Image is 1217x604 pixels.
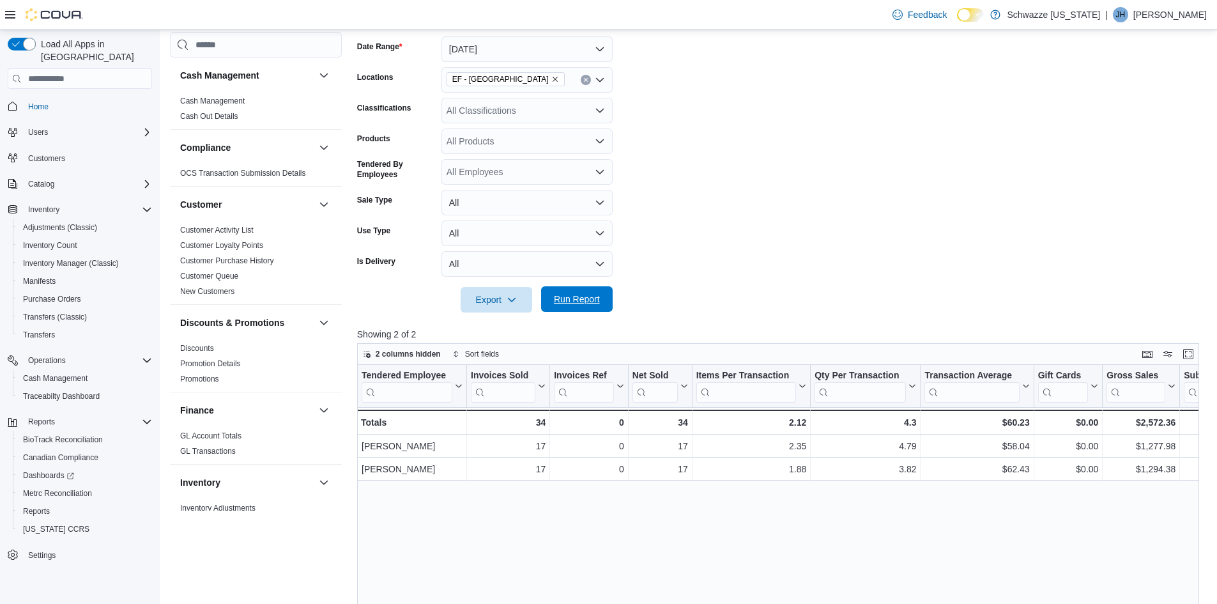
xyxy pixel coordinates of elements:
[23,202,152,217] span: Inventory
[441,221,613,246] button: All
[1106,438,1175,454] div: $1,277.98
[180,96,245,106] span: Cash Management
[696,370,806,403] button: Items Per Transaction
[632,370,677,403] div: Net Sold
[13,219,157,236] button: Adjustments (Classic)
[18,327,152,343] span: Transfers
[316,475,332,490] button: Inventory
[924,461,1029,477] div: $62.43
[3,97,157,115] button: Home
[441,251,613,277] button: All
[23,176,152,192] span: Catalog
[18,371,152,386] span: Cash Management
[447,72,565,86] span: EF - Glendale
[362,438,463,454] div: [PERSON_NAME]
[1037,370,1098,403] button: Gift Cards
[23,125,152,140] span: Users
[23,222,97,233] span: Adjustments (Classic)
[180,256,274,266] span: Customer Purchase History
[3,546,157,564] button: Settings
[28,153,65,164] span: Customers
[696,415,806,430] div: 2.12
[18,256,124,271] a: Inventory Manager (Classic)
[3,149,157,167] button: Customers
[316,140,332,155] button: Compliance
[595,167,605,177] button: Open list of options
[447,346,504,362] button: Sort fields
[180,476,220,489] h3: Inventory
[13,449,157,467] button: Canadian Compliance
[471,370,535,403] div: Invoices Sold
[471,415,546,430] div: 34
[13,254,157,272] button: Inventory Manager (Classic)
[180,271,238,281] span: Customer Queue
[357,134,390,144] label: Products
[23,414,60,430] button: Reports
[554,370,624,403] button: Invoices Ref
[461,287,532,313] button: Export
[13,290,157,308] button: Purchase Orders
[170,222,342,304] div: Customer
[13,467,157,484] a: Dashboards
[357,226,390,236] label: Use Type
[180,359,241,368] a: Promotion Details
[18,432,108,447] a: BioTrack Reconciliation
[180,375,219,383] a: Promotions
[581,75,591,85] button: Clear input
[23,99,54,114] a: Home
[18,327,60,343] a: Transfers
[554,461,624,477] div: 0
[18,220,152,235] span: Adjustments (Classic)
[554,415,624,430] div: 0
[180,97,245,105] a: Cash Management
[18,371,93,386] a: Cash Management
[554,438,624,454] div: 0
[924,370,1019,382] div: Transaction Average
[180,241,263,250] a: Customer Loyalty Points
[13,484,157,502] button: Metrc Reconciliation
[357,256,395,267] label: Is Delivery
[1181,346,1196,362] button: Enter fullscreen
[23,373,88,383] span: Cash Management
[13,387,157,405] button: Traceabilty Dashboard
[541,286,613,312] button: Run Report
[23,258,119,268] span: Inventory Manager (Classic)
[180,431,241,440] a: GL Account Totals
[316,403,332,418] button: Finance
[180,256,274,265] a: Customer Purchase History
[632,461,688,477] div: 17
[23,470,74,481] span: Dashboards
[180,359,241,369] span: Promotion Details
[452,73,549,86] span: EF - [GEOGRAPHIC_DATA]
[13,520,157,538] button: [US_STATE] CCRS
[1106,415,1175,430] div: $2,572.36
[180,141,231,154] h3: Compliance
[357,72,394,82] label: Locations
[23,151,70,166] a: Customers
[18,468,79,483] a: Dashboards
[465,349,499,359] span: Sort fields
[18,486,152,501] span: Metrc Reconciliation
[887,2,952,27] a: Feedback
[924,438,1029,454] div: $58.04
[632,370,677,382] div: Net Sold
[23,312,87,322] span: Transfers (Classic)
[18,504,152,519] span: Reports
[358,346,446,362] button: 2 columns hidden
[180,112,238,121] a: Cash Out Details
[180,287,234,296] a: New Customers
[18,486,97,501] a: Metrc Reconciliation
[180,69,259,82] h3: Cash Management
[18,389,152,404] span: Traceabilty Dashboard
[554,370,613,382] div: Invoices Ref
[13,326,157,344] button: Transfers
[471,438,546,454] div: 17
[23,125,53,140] button: Users
[8,91,152,598] nav: Complex example
[23,202,65,217] button: Inventory
[18,450,152,465] span: Canadian Compliance
[28,179,54,189] span: Catalog
[23,488,92,499] span: Metrc Reconciliation
[18,274,61,289] a: Manifests
[180,316,314,329] button: Discounts & Promotions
